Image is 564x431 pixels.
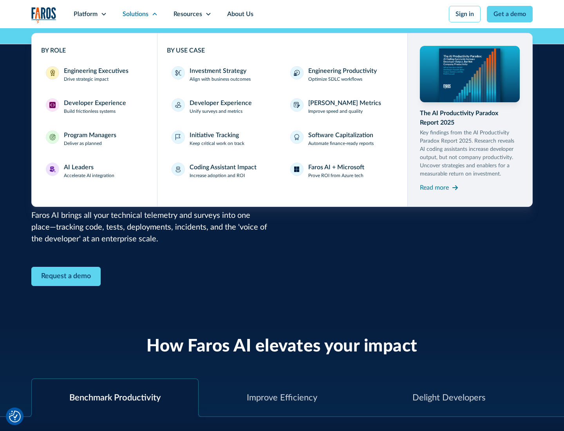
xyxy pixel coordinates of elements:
[41,46,148,55] div: BY ROLE
[64,172,114,179] p: Accelerate AI integration
[190,66,246,76] div: Investment Strategy
[146,336,418,357] h2: How Faros AI elevates your impact
[64,76,108,83] p: Drive strategic impact
[190,140,244,147] p: Keep critical work on track
[420,109,520,127] div: The AI Productivity Paradox Report 2025
[449,6,481,22] a: Sign in
[31,7,56,23] img: Logo of the analytics and reporting company Faros.
[74,9,98,19] div: Platform
[420,183,449,192] div: Read more
[308,66,377,76] div: Engineering Productivity
[167,94,279,120] a: Developer ExperienceUnify surveys and metrics
[190,163,257,172] div: Coding Assistant Impact
[286,126,398,152] a: Software CapitalizationAutomate finance-ready reports
[420,129,520,178] p: Key findings from the AI Productivity Paradox Report 2025. Research reveals AI coding assistants ...
[123,9,148,19] div: Solutions
[308,140,374,147] p: Automate finance-ready reports
[64,98,126,108] div: Developer Experience
[41,158,148,184] a: AI LeadersAI LeadersAccelerate AI integration
[190,98,252,108] div: Developer Experience
[49,134,56,140] img: Program Managers
[49,102,56,108] img: Developer Experience
[190,172,245,179] p: Increase adoption and ROI
[167,158,279,184] a: Coding Assistant ImpactIncrease adoption and ROI
[41,126,148,152] a: Program ManagersProgram ManagersDeliver as planned
[308,130,373,140] div: Software Capitalization
[9,411,21,422] img: Revisit consent button
[31,174,270,245] p: You power developer velocity and efficiency, but without unified insights, prioritizing the right...
[190,76,251,83] p: Align with business outcomes
[286,158,398,184] a: Faros AI + MicrosoftProve ROI from Azure tech
[69,391,161,404] div: Benchmark Productivity
[64,140,102,147] p: Deliver as planned
[190,130,239,140] div: Initiative Tracking
[49,70,56,76] img: Engineering Executives
[64,108,116,115] p: Build frictionless systems
[174,9,202,19] div: Resources
[286,62,398,87] a: Engineering ProductivityOptimize SDLC workflows
[41,62,148,87] a: Engineering ExecutivesEngineering ExecutivesDrive strategic impact
[412,391,486,404] div: Delight Developers
[167,126,279,152] a: Initiative TrackingKeep critical work on track
[9,411,21,422] button: Cookie Settings
[49,166,56,172] img: AI Leaders
[41,94,148,120] a: Developer ExperienceDeveloper ExperienceBuild frictionless systems
[31,267,101,286] a: Contact Modal
[308,108,363,115] p: Improve speed and quality
[308,76,362,83] p: Optimize SDLC workflows
[308,172,363,179] p: Prove ROI from Azure tech
[308,98,381,108] div: [PERSON_NAME] Metrics
[64,66,128,76] div: Engineering Executives
[167,46,398,55] div: BY USE CASE
[64,130,116,140] div: Program Managers
[190,108,242,115] p: Unify surveys and metrics
[487,6,533,22] a: Get a demo
[167,62,279,87] a: Investment StrategyAlign with business outcomes
[286,94,398,120] a: [PERSON_NAME] MetricsImprove speed and quality
[31,7,56,23] a: home
[420,46,520,194] a: The AI Productivity Paradox Report 2025Key findings from the AI Productivity Paradox Report 2025....
[64,163,94,172] div: AI Leaders
[31,28,533,207] nav: Solutions
[247,391,317,404] div: Improve Efficiency
[308,163,364,172] div: Faros AI + Microsoft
